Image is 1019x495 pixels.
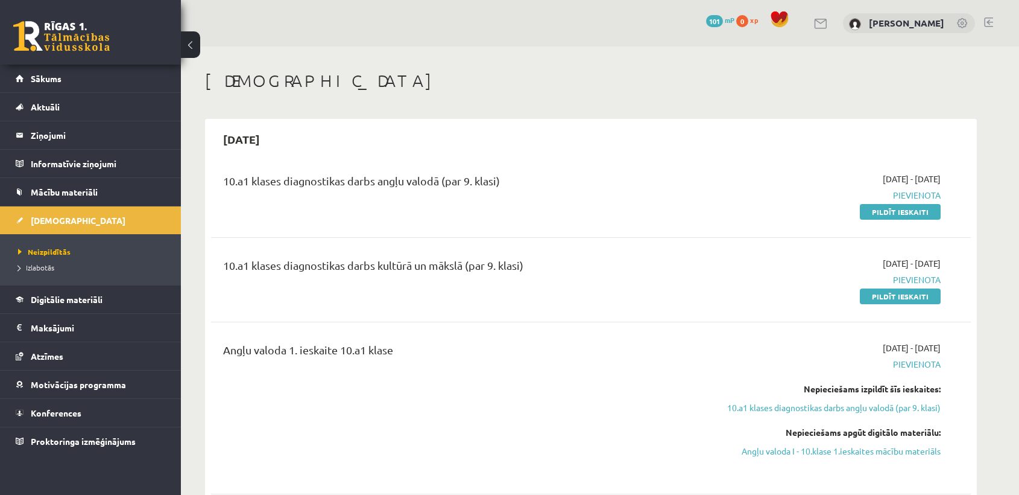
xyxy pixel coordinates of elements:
[223,257,695,279] div: 10.a1 klases diagnostikas darbs kultūrā un mākslā (par 9. klasi)
[31,73,62,84] span: Sākums
[713,401,941,414] a: 10.a1 klases diagnostikas darbs angļu valodā (par 9. klasi)
[16,427,166,455] a: Proktoringa izmēģinājums
[13,21,110,51] a: Rīgas 1. Tālmācības vidusskola
[18,263,54,272] span: Izlabotās
[750,15,758,25] span: xp
[16,286,166,313] a: Digitālie materiāli
[725,15,734,25] span: mP
[736,15,764,25] a: 0 xp
[16,314,166,342] a: Maksājumi
[713,383,941,395] div: Nepieciešams izpildīt šīs ieskaites:
[16,206,166,234] a: [DEMOGRAPHIC_DATA]
[16,150,166,177] a: Informatīvie ziņojumi
[883,257,941,270] span: [DATE] - [DATE]
[31,150,166,177] legend: Informatīvie ziņojumi
[706,15,723,27] span: 101
[211,125,272,153] h2: [DATE]
[16,93,166,121] a: Aktuāli
[16,399,166,427] a: Konferences
[16,65,166,92] a: Sākums
[18,247,71,257] span: Neizpildītās
[16,121,166,149] a: Ziņojumi
[31,121,166,149] legend: Ziņojumi
[31,314,166,342] legend: Maksājumi
[18,246,169,257] a: Neizpildītās
[736,15,748,27] span: 0
[883,173,941,185] span: [DATE] - [DATE]
[18,262,169,273] a: Izlabotās
[713,426,941,439] div: Nepieciešams apgūt digitālo materiālu:
[860,204,941,220] a: Pildīt ieskaiti
[849,18,861,30] img: Zenta Viktorija Amoliņa
[31,187,98,197] span: Mācību materiāli
[223,173,695,195] div: 10.a1 klases diagnostikas darbs angļu valodā (par 9. klasi)
[205,71,977,91] h1: [DEMOGRAPHIC_DATA]
[869,17,944,29] a: [PERSON_NAME]
[223,342,695,364] div: Angļu valoda 1. ieskaite 10.a1 klase
[713,189,941,202] span: Pievienota
[31,407,81,418] span: Konferences
[713,445,941,458] a: Angļu valoda I - 10.klase 1.ieskaites mācību materiāls
[31,379,126,390] span: Motivācijas programma
[16,371,166,398] a: Motivācijas programma
[883,342,941,354] span: [DATE] - [DATE]
[706,15,734,25] a: 101 mP
[31,294,103,305] span: Digitālie materiāli
[713,273,941,286] span: Pievienota
[16,178,166,206] a: Mācību materiāli
[713,358,941,371] span: Pievienota
[16,342,166,370] a: Atzīmes
[31,436,136,447] span: Proktoringa izmēģinājums
[860,289,941,304] a: Pildīt ieskaiti
[31,101,60,112] span: Aktuāli
[31,351,63,362] span: Atzīmes
[31,215,125,226] span: [DEMOGRAPHIC_DATA]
